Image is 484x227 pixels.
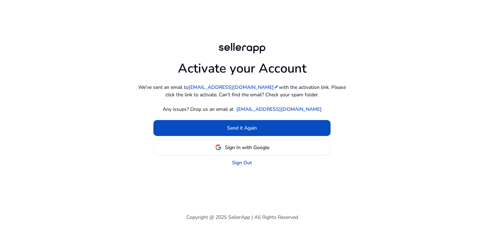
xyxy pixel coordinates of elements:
p: We've sent an email to with the activation link. Please click the link to activate. Can't find th... [136,84,348,98]
a: Sign Out [232,159,252,166]
h1: Activate your Account [178,55,306,76]
button: Sign In with Google [153,140,331,155]
span: Sign In with Google [225,144,269,151]
span: Send it Again [227,124,257,132]
p: Any issues? Drop us an email at [163,106,233,113]
img: google-logo.svg [215,144,221,151]
a: [EMAIL_ADDRESS][DOMAIN_NAME] [188,84,279,91]
button: Send it Again [153,120,331,136]
mat-icon: edit [274,84,279,89]
a: [EMAIL_ADDRESS][DOMAIN_NAME] [236,106,322,113]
